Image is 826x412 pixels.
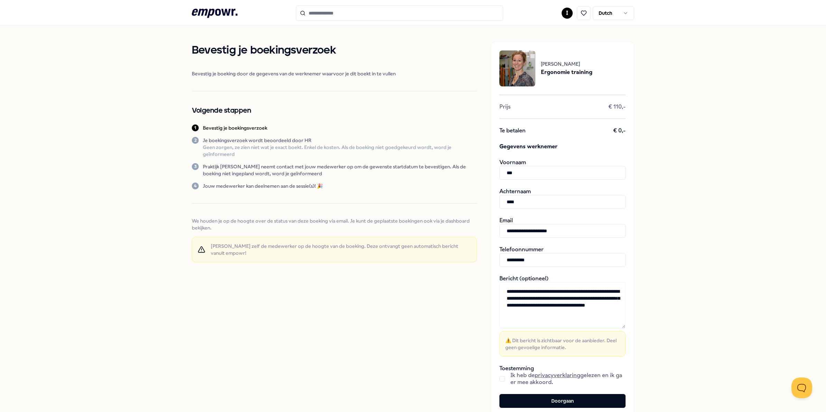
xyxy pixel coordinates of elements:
p: Bevestig je boekingsverzoek [203,124,267,131]
iframe: Help Scout Beacon - Open [791,377,812,398]
span: Bevestig je boeking door de gegevens van de werknemer waarvoor je dit boekt in te vullen [192,70,477,77]
div: 3 [192,163,199,170]
div: Achternaam [499,188,626,209]
div: 1 [192,124,199,131]
span: [PERSON_NAME] [541,60,592,68]
span: [PERSON_NAME] zelf de medewerker op de hoogte van de boeking. Deze ontvangt geen automatisch beri... [211,243,471,256]
img: package image [499,50,535,86]
div: Bericht (optioneel) [499,275,626,357]
div: Voornaam [499,159,626,180]
h2: Volgende stappen [192,105,477,116]
div: 4 [192,182,199,189]
span: € 0,- [613,127,626,134]
h1: Bevestig je boekingsverzoek [192,42,477,59]
p: Praktijk [PERSON_NAME] neemt contact met jouw medewerker op om de gewenste startdatum te bevestig... [203,163,477,177]
span: Ik heb de gelezen en ik ga er mee akkoord. [510,372,626,386]
span: ⚠️ Dit bericht is zichtbaar voor de aanbieder. Deel geen gevoelige informatie. [505,337,620,351]
span: Gegevens werknemer [499,142,626,151]
span: € 110,- [608,103,626,110]
div: 2 [192,137,199,144]
p: Geen zorgen, ze zien niet wat je exact boekt. Enkel de kosten. Als de boeking niet goedgekeurd wo... [203,144,477,158]
span: Te betalen [499,127,526,134]
span: Ergonomie training [541,68,592,77]
span: Prijs [499,103,510,110]
button: Doorgaan [499,394,626,408]
a: privacyverklaring [535,372,580,378]
p: Je boekingsverzoek wordt beoordeeld door HR [203,137,477,144]
span: We houden je op de hoogte over de status van deze boeking via email. Je kunt de geplaatste boekin... [192,217,477,231]
div: Toestemming [499,365,626,386]
p: Jouw medewerker kan deelnemen aan de sessie(s)! 🎉 [203,182,323,189]
input: Search for products, categories or subcategories [296,6,503,21]
div: Email [499,217,626,238]
button: I [562,8,573,19]
div: Telefoonnummer [499,246,626,267]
